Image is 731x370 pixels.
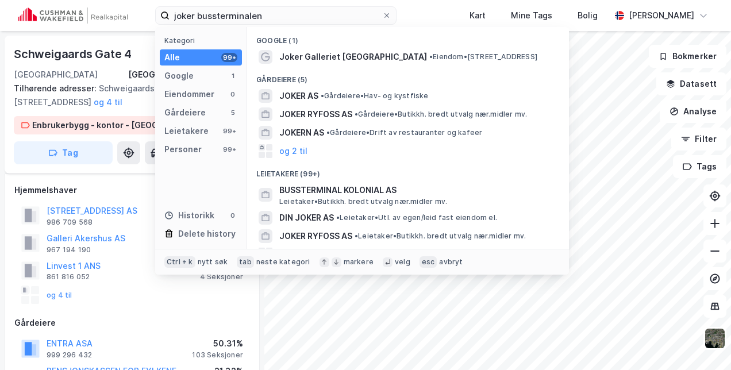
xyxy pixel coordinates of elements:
[32,118,216,132] div: Enbrukerbygg - kontor - [GEOGRAPHIC_DATA]
[164,87,214,101] div: Eiendommer
[578,9,598,22] div: Bolig
[247,27,569,48] div: Google (1)
[656,72,726,95] button: Datasett
[395,257,410,267] div: velg
[279,107,352,121] span: JOKER RYFOSS AS
[47,272,90,282] div: 861 816 052
[326,128,482,137] span: Gårdeiere • Drift av restauranter og kafeer
[47,245,91,255] div: 967 194 190
[14,45,134,63] div: Schweigaards Gate 4
[279,197,447,206] span: Leietaker • Butikkh. bredt utvalg nær.midler mv.
[321,91,324,100] span: •
[14,83,99,93] span: Tilhørende adresser:
[221,126,237,136] div: 99+
[14,82,241,109] div: Schweigaards Gate [STREET_ADDRESS]
[671,128,726,151] button: Filter
[228,211,237,220] div: 0
[198,257,228,267] div: nytt søk
[14,68,98,82] div: [GEOGRAPHIC_DATA]
[237,256,254,268] div: tab
[18,7,128,24] img: cushman-wakefield-realkapital-logo.202ea83816669bd177139c58696a8fa1.svg
[228,108,237,117] div: 5
[164,69,194,83] div: Google
[355,110,358,118] span: •
[47,350,92,360] div: 999 296 432
[673,155,726,178] button: Tags
[279,229,352,243] span: JOKER RYFOSS AS
[279,248,313,261] button: og 96 til
[326,128,330,137] span: •
[336,213,497,222] span: Leietaker • Utl. av egen/leid fast eiendom el.
[279,211,334,225] span: DIN JOKER AS
[279,126,324,140] span: JOKERN AS
[439,257,463,267] div: avbryt
[164,209,214,222] div: Historikk
[164,106,206,120] div: Gårdeiere
[14,316,250,330] div: Gårdeiere
[228,90,237,99] div: 0
[164,256,195,268] div: Ctrl + k
[355,110,527,119] span: Gårdeiere • Butikkh. bredt utvalg nær.midler mv.
[14,183,250,197] div: Hjemmelshaver
[344,257,374,267] div: markere
[336,213,340,222] span: •
[200,272,243,282] div: 4 Seksjoner
[420,256,437,268] div: esc
[321,91,429,101] span: Gårdeiere • Hav- og kystfiske
[429,52,537,61] span: Eiendom • [STREET_ADDRESS]
[192,350,243,360] div: 103 Seksjoner
[279,183,555,197] span: BUSSTERMINAL KOLONIAL AS
[47,218,93,227] div: 986 709 568
[247,66,569,87] div: Gårdeiere (5)
[178,227,236,241] div: Delete history
[279,144,307,158] button: og 2 til
[429,52,433,61] span: •
[221,145,237,154] div: 99+
[355,232,526,241] span: Leietaker • Butikkh. bredt utvalg nær.midler mv.
[170,7,382,24] input: Søk på adresse, matrikkel, gårdeiere, leietakere eller personer
[247,160,569,181] div: Leietakere (99+)
[279,50,427,64] span: Joker Galleriet [GEOGRAPHIC_DATA]
[470,9,486,22] div: Kart
[164,36,242,45] div: Kategori
[674,315,731,370] div: Kontrollprogram for chat
[164,124,209,138] div: Leietakere
[221,53,237,62] div: 99+
[660,100,726,123] button: Analyse
[256,257,310,267] div: neste kategori
[192,337,243,350] div: 50.31%
[14,141,113,164] button: Tag
[279,89,318,103] span: JOKER AS
[511,9,552,22] div: Mine Tags
[228,71,237,80] div: 1
[649,45,726,68] button: Bokmerker
[355,232,358,240] span: •
[164,142,202,156] div: Personer
[674,315,731,370] iframe: Chat Widget
[629,9,694,22] div: [PERSON_NAME]
[128,68,251,82] div: [GEOGRAPHIC_DATA], 230/411
[164,51,180,64] div: Alle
